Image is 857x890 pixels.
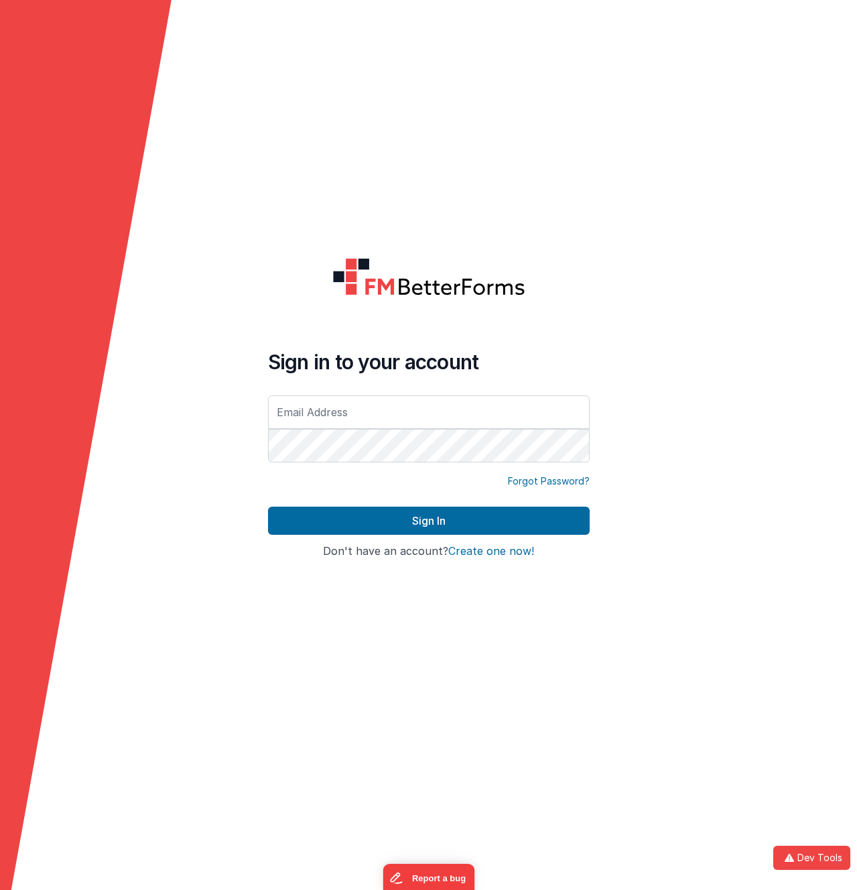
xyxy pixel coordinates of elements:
button: Create one now! [448,546,534,558]
button: Sign In [268,507,590,535]
button: Dev Tools [773,846,850,870]
input: Email Address [268,395,590,429]
h4: Don't have an account? [268,546,590,558]
h4: Sign in to your account [268,350,590,374]
a: Forgot Password? [508,474,590,488]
